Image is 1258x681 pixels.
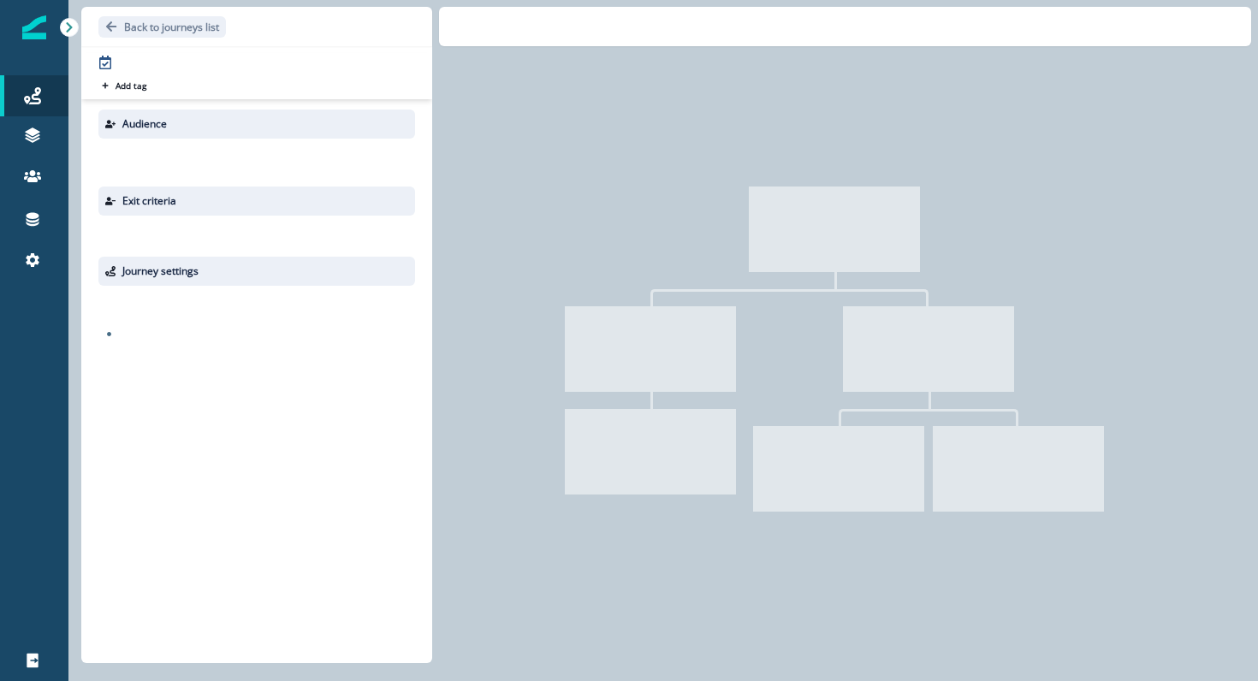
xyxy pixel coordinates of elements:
[122,116,167,132] p: Audience
[98,16,226,38] button: Go back
[22,15,46,39] img: Inflection
[116,80,146,91] p: Add tag
[98,79,150,92] button: Add tag
[122,193,176,209] p: Exit criteria
[124,20,219,34] p: Back to journeys list
[122,264,199,279] p: Journey settings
